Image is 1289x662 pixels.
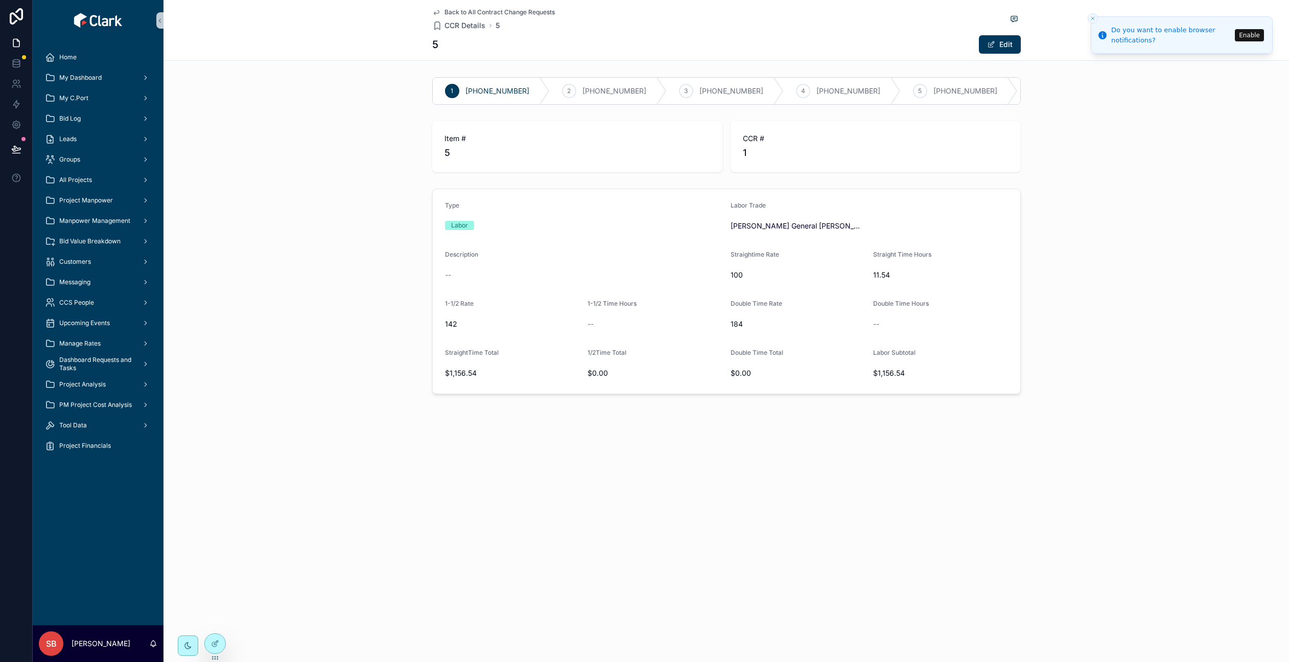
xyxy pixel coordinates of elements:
a: Manage Rates [39,334,157,353]
span: Groups [59,155,80,164]
a: Dashboard Requests and Tasks [39,355,157,373]
span: -- [873,319,879,329]
a: Customers [39,253,157,271]
span: -- [588,319,594,329]
span: Item # [444,133,710,144]
span: Tool Data [59,421,87,429]
span: Manpower Management [59,217,130,225]
span: SB [46,637,57,650]
span: Leads [59,135,77,143]
a: Project Manpower [39,191,157,210]
div: Do you want to enable browser notifications? [1111,25,1232,45]
span: $1,156.54 [445,368,580,378]
a: Back to All Contract Change Requests [432,8,555,16]
span: CCR Details [444,20,485,31]
span: 1 [451,87,453,95]
span: $1,156.54 [873,368,1008,378]
a: Leads [39,130,157,148]
button: Edit [979,35,1021,54]
span: Double Time Total [731,349,783,356]
a: Home [39,48,157,66]
span: 3 [684,87,688,95]
span: 1 [743,146,1009,160]
span: CCR # [743,133,1009,144]
span: Manage Rates [59,339,101,348]
span: $0.00 [588,368,722,378]
span: [PHONE_NUMBER] [465,86,529,96]
span: 1/2Time Total [588,349,626,356]
a: Bid Value Breakdown [39,232,157,250]
span: [PHONE_NUMBER] [699,86,763,96]
span: PM Project Cost Analysis [59,401,132,409]
span: Double Time Rate [731,300,782,307]
span: 5 [918,87,922,95]
a: Manpower Management [39,212,157,230]
a: Groups [39,150,157,169]
span: Bid Value Breakdown [59,237,121,245]
span: Upcoming Events [59,319,110,327]
span: 5 [444,146,710,160]
a: Tool Data [39,416,157,435]
span: Dashboard Requests and Tasks [59,356,134,372]
a: Project Analysis [39,375,157,394]
span: [PHONE_NUMBER] [933,86,997,96]
button: Enable [1235,29,1264,41]
span: 1-1/2 Time Hours [588,300,637,307]
span: 100 [731,270,865,280]
a: PM Project Cost Analysis [39,396,157,414]
span: All Projects [59,176,92,184]
span: Project Analysis [59,380,106,389]
span: 184 [731,319,865,329]
a: CCR Details [432,20,485,31]
span: Labor Trade [731,201,766,209]
button: Close toast [1088,13,1098,24]
span: Description [445,250,478,258]
span: Bid Log [59,115,81,123]
span: Project Manpower [59,196,113,204]
div: scrollable content [33,41,163,468]
span: Straight Time Hours [873,250,931,258]
a: CCS People [39,293,157,312]
span: Double Time Hours [873,300,929,307]
span: StraightTime Total [445,349,499,356]
span: Straightime Rate [731,250,779,258]
span: 4 [801,87,805,95]
span: -- [445,270,451,280]
span: 2 [567,87,571,95]
span: 1-1/2 Rate [445,300,474,307]
span: Labor Subtotal [873,349,916,356]
span: CCS People [59,299,94,307]
span: Back to All Contract Change Requests [444,8,555,16]
span: 142 [445,319,580,329]
a: Bid Log [39,109,157,128]
span: 11.54 [873,270,1008,280]
a: [PERSON_NAME] General [PERSON_NAME] | 22-5233 | [DATE]-[DATE] [731,221,865,231]
a: 5 [496,20,500,31]
p: [PERSON_NAME] [72,638,130,649]
a: My C.Port [39,89,157,107]
span: [PHONE_NUMBER] [816,86,880,96]
a: Project Financials [39,437,157,455]
span: Type [445,201,459,209]
div: Labor [451,221,468,230]
a: Messaging [39,273,157,291]
span: My C.Port [59,94,88,102]
a: My Dashboard [39,69,157,87]
a: All Projects [39,171,157,189]
span: Home [59,53,77,61]
img: App logo [74,12,123,29]
span: Project Financials [59,442,111,450]
span: Customers [59,258,91,266]
span: My Dashboard [59,74,102,82]
a: Upcoming Events [39,314,157,332]
span: $0.00 [731,368,865,378]
span: [PHONE_NUMBER] [582,86,646,96]
span: Messaging [59,278,90,286]
h1: 5 [432,37,438,52]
